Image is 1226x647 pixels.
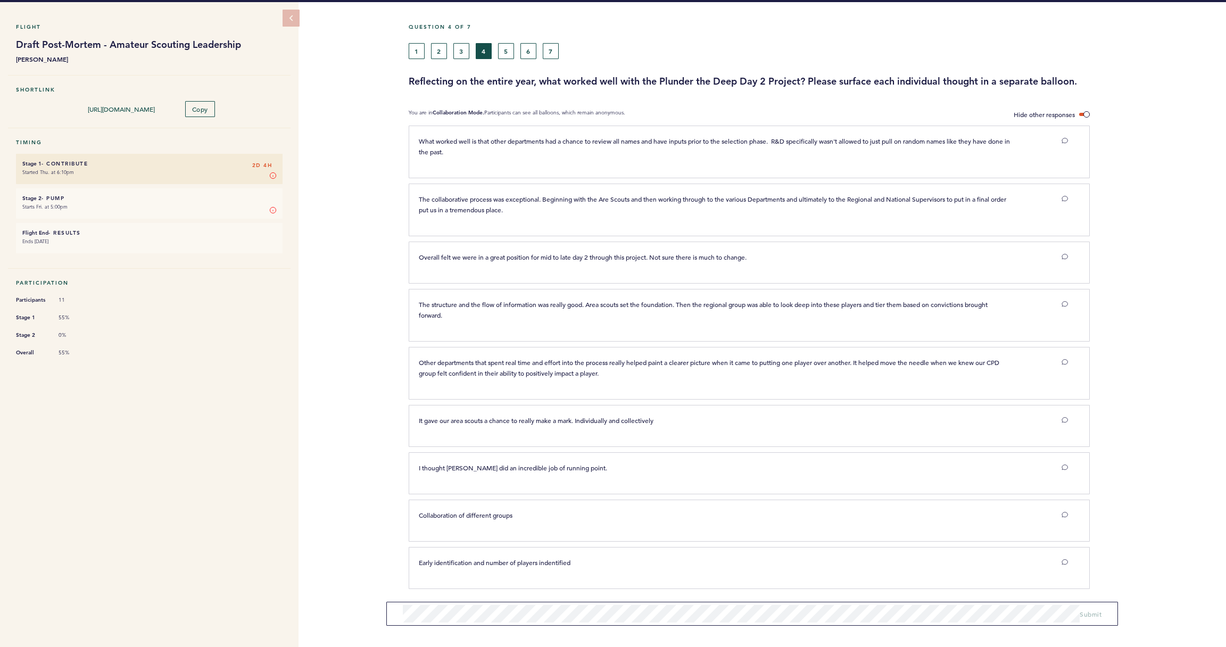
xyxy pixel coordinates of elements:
[16,38,283,51] h1: Draft Post-Mortem - Amateur Scouting Leadership
[453,43,469,59] button: 3
[419,195,1008,214] span: The collaborative process was exceptional. Beginning with the Are Scouts and then working through...
[409,75,1218,88] h3: Reflecting on the entire year, what worked well with the Plunder the Deep Day 2 Project? Please s...
[498,43,514,59] button: 5
[22,238,48,245] time: Ends [DATE]
[22,160,42,167] small: Stage 1
[192,105,208,113] span: Copy
[59,331,90,339] span: 0%
[59,349,90,356] span: 55%
[409,23,1218,30] h5: Question 4 of 7
[59,314,90,321] span: 55%
[520,43,536,59] button: 6
[476,43,492,59] button: 4
[22,160,276,167] h6: - Contribute
[419,416,653,425] span: It gave our area scouts a chance to really make a mark. Individually and collectively
[543,43,559,59] button: 7
[16,312,48,323] span: Stage 1
[16,54,283,64] b: [PERSON_NAME]
[419,137,1012,156] span: What worked well is that other departments had a chance to review all names and have inputs prior...
[419,253,747,261] span: Overall felt we were in a great position for mid to late day 2 through this project. Not sure the...
[419,463,607,472] span: I thought [PERSON_NAME] did an incredible job of running point.
[419,558,570,567] span: Early identification and number of players indentified
[16,347,48,358] span: Overall
[185,101,215,117] button: Copy
[22,229,276,236] h6: - Results
[16,139,283,146] h5: Timing
[433,109,484,116] b: Collaboration Mode.
[22,195,42,202] small: Stage 2
[22,229,48,236] small: Flight End
[1014,110,1075,119] span: Hide other responses
[16,295,48,305] span: Participants
[22,203,68,210] time: Starts Fri. at 5:00pm
[16,330,48,341] span: Stage 2
[419,358,1001,377] span: Other departments that spent real time and effort into the process really helped paint a clearer ...
[1080,609,1101,619] button: Submit
[419,511,512,519] span: Collaboration of different groups
[22,195,276,202] h6: - Pump
[16,23,283,30] h5: Flight
[419,300,989,319] span: The structure and the flow of information was really good. Area scouts set the foundation. Then t...
[16,86,283,93] h5: Shortlink
[59,296,90,304] span: 11
[16,279,283,286] h5: Participation
[409,43,425,59] button: 1
[1080,610,1101,618] span: Submit
[409,109,625,120] p: You are in Participants can see all balloons, which remain anonymous.
[252,160,272,171] span: 2D 4H
[22,169,74,176] time: Started Thu. at 6:10pm
[431,43,447,59] button: 2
